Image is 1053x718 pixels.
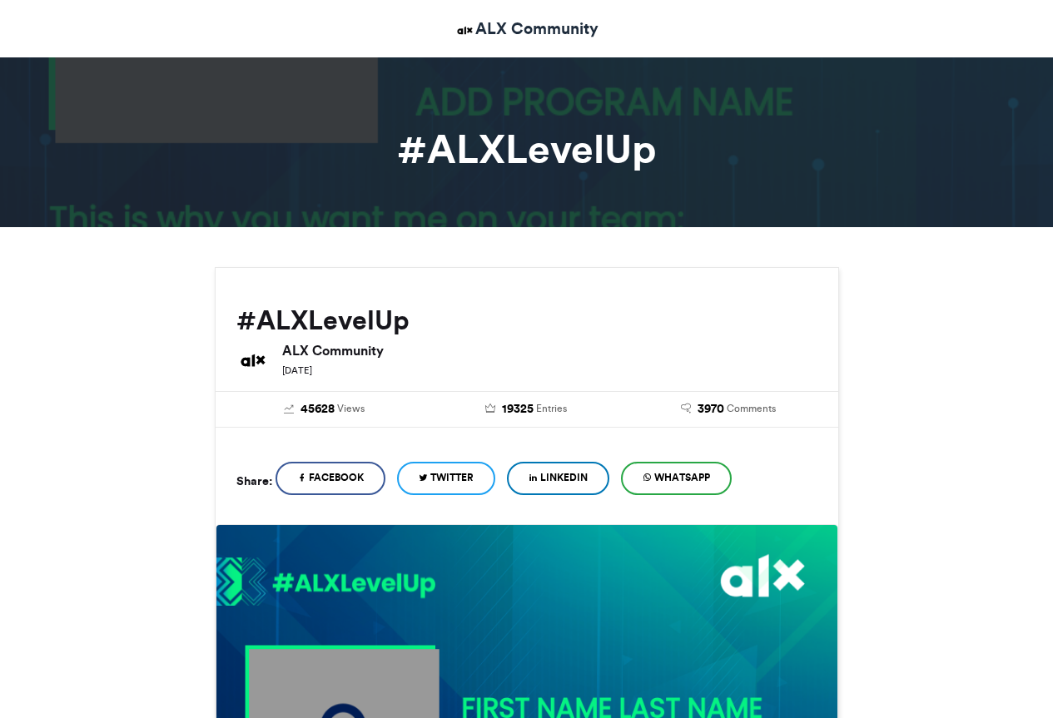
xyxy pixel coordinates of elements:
a: 3970 Comments [640,400,817,418]
a: WhatsApp [621,462,732,495]
a: ALX Community [454,17,599,41]
span: 45628 [301,400,335,418]
img: ALX Community [236,344,270,377]
span: 19325 [502,400,534,418]
a: Facebook [276,462,385,495]
span: Comments [727,401,776,416]
a: LinkedIn [507,462,609,495]
a: 19325 Entries [438,400,615,418]
a: 45628 Views [236,400,414,418]
span: Views [337,401,365,416]
img: ALX Community [454,20,475,41]
span: Facebook [309,470,364,485]
span: Entries [536,401,567,416]
span: LinkedIn [540,470,588,485]
small: [DATE] [282,364,312,376]
span: Twitter [430,470,474,485]
h6: ALX Community [282,344,817,357]
h5: Share: [236,470,272,492]
span: WhatsApp [654,470,710,485]
a: Twitter [397,462,495,495]
h1: #ALXLevelUp [65,129,989,169]
span: 3970 [698,400,724,418]
h2: #ALXLevelUp [236,305,817,335]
